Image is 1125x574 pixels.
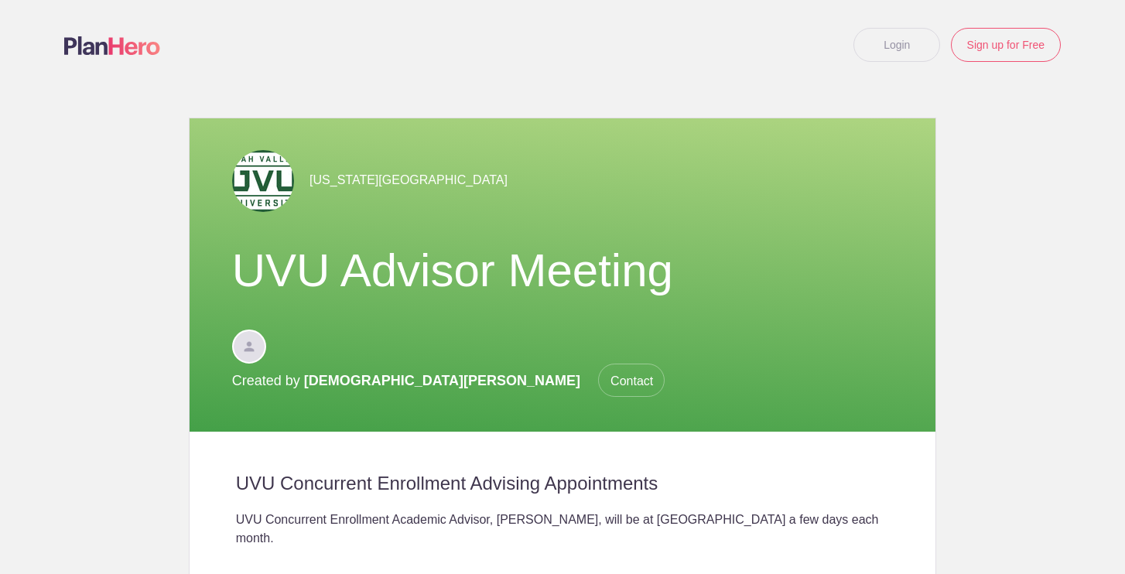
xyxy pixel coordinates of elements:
a: Login [853,28,940,62]
a: Sign up for Free [951,28,1061,62]
h1: UVU Advisor Meeting [232,243,894,299]
p: Created by [232,364,665,398]
span: Contact [598,364,665,397]
img: Uvu logo [232,150,294,212]
img: Davatar [232,330,266,364]
h2: UVU Concurrent Enrollment Advising Appointments [236,472,890,495]
span: [DEMOGRAPHIC_DATA][PERSON_NAME] [304,373,580,388]
img: Logo main planhero [64,36,160,55]
div: [US_STATE][GEOGRAPHIC_DATA] [232,149,894,212]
